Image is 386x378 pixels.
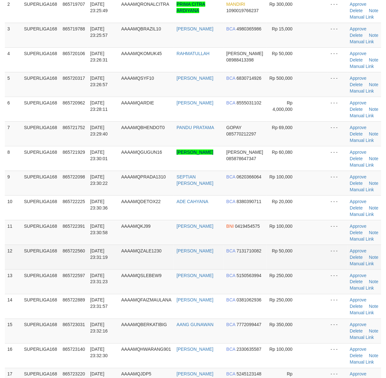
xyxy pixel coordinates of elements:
a: Approve [350,26,366,31]
a: Delete [350,230,363,235]
span: Copy 4980365986 to clipboard [237,26,262,31]
span: Rp 20,000 [272,199,293,204]
a: Approve [350,51,366,56]
span: 865720106 [63,51,85,56]
td: - - - [328,121,347,146]
span: AAAAMQDETOX22 [121,199,161,204]
span: [DATE] 23:30:36 [90,199,108,210]
a: Approve [350,224,366,229]
span: 865722098 [63,174,85,179]
td: - - - [328,171,347,195]
td: SUPERLIGA168 [21,47,60,72]
span: Copy 2330635587 to clipboard [237,347,262,352]
td: SUPERLIGA168 [21,146,60,171]
span: Rp 15,000 [272,26,293,31]
a: [PERSON_NAME] [177,26,213,31]
span: Rp 50,000 [272,51,293,56]
span: Rp 300,000 [270,2,293,7]
a: [PERSON_NAME] [177,100,213,105]
span: [DATE] 23:25:49 [90,2,108,13]
a: SEPTIAN [PERSON_NAME] [177,174,213,186]
a: Delete [350,82,363,87]
span: AAAAMQARDIE [121,100,154,105]
span: BCA [226,76,235,81]
span: 865721929 [63,150,85,155]
span: Copy 085878647347 to clipboard [226,156,256,161]
span: 865722560 [63,248,85,253]
td: 11 [5,220,21,245]
td: SUPERLIGA168 [21,269,60,294]
td: - - - [328,245,347,269]
a: Approve [350,76,366,81]
span: Copy 8555031102 to clipboard [237,100,262,105]
span: [DATE] 23:28:11 [90,100,108,112]
a: Note [369,353,379,358]
span: 865723220 [63,372,85,377]
a: Manual Link [350,187,374,192]
a: Note [369,57,379,62]
td: SUPERLIGA168 [21,72,60,97]
span: Copy 0381062936 to clipboard [237,298,262,303]
span: BCA [226,174,235,179]
a: Manual Link [350,286,374,291]
td: 3 [5,23,21,47]
span: 865720962 [63,100,85,105]
td: SUPERLIGA168 [21,97,60,121]
td: - - - [328,23,347,47]
a: AANG GUNAWAN [177,322,214,327]
a: [PERSON_NAME] [177,372,213,377]
a: Delete [350,131,363,136]
span: GOPAY [226,125,241,130]
span: AAAAMQZALE1230 [121,248,161,253]
span: 865720317 [63,76,85,81]
a: Delete [350,353,363,358]
td: 13 [5,269,21,294]
span: Copy 0419454575 to clipboard [235,224,260,229]
a: Manual Link [350,88,374,94]
td: - - - [328,97,347,121]
td: 7 [5,121,21,146]
span: AAAAMQPRADA1310 [121,174,166,179]
span: Rp 250,000 [270,298,293,303]
a: Manual Link [350,335,374,340]
span: BCA [226,298,235,303]
span: [PERSON_NAME] [226,51,263,56]
span: Rp 100,000 [270,347,293,352]
td: 6 [5,97,21,121]
a: Delete [350,181,363,186]
span: AAAAMQRONALCITRA [121,2,169,7]
a: Approve [350,174,366,179]
span: [DATE] 23:32:16 [90,322,108,334]
a: Approve [350,2,366,7]
span: [DATE] 23:31:23 [90,273,108,284]
a: Note [369,8,379,13]
td: 16 [5,343,21,368]
span: [DATE] 23:30:01 [90,150,108,161]
a: Note [369,107,379,112]
a: Manual Link [350,138,374,143]
span: BCA [226,322,235,327]
td: 15 [5,319,21,343]
a: Delete [350,8,363,13]
span: 865723031 [63,322,85,327]
td: SUPERLIGA168 [21,195,60,220]
td: - - - [328,195,347,220]
span: AAAAMQBRAZIL10 [121,26,161,31]
td: - - - [328,319,347,343]
a: [PERSON_NAME] [177,347,213,352]
span: Rp 250,000 [270,273,293,278]
a: Manual Link [350,113,374,118]
a: Approve [350,125,366,130]
span: [DATE] 23:31:19 [90,248,108,260]
a: [PERSON_NAME] [177,76,213,81]
a: Delete [350,329,363,334]
a: Note [369,230,379,235]
span: [DATE] 23:26:57 [90,76,108,87]
td: SUPERLIGA168 [21,121,60,146]
td: 14 [5,294,21,319]
span: AAAAMQGUGUN16 [121,150,162,155]
span: BCA [226,199,235,204]
span: Copy 7772099447 to clipboard [237,322,262,327]
span: Copy 1090019766237 to clipboard [226,8,259,13]
a: Approve [350,298,366,303]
